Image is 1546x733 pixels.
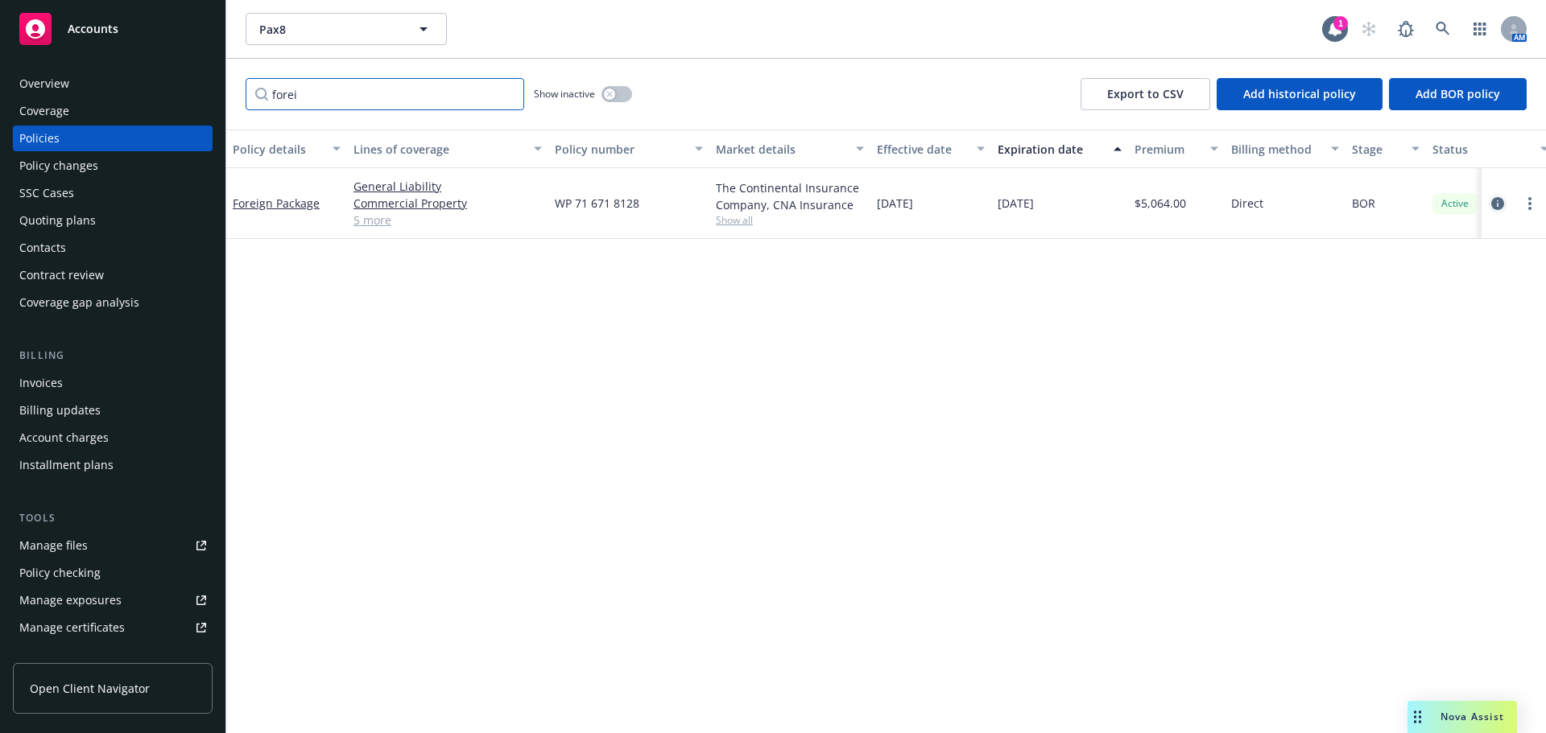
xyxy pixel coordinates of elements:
a: Billing updates [13,397,213,423]
div: Market details [716,141,846,158]
div: Tools [13,510,213,526]
span: Nova Assist [1441,710,1504,723]
div: Drag to move [1408,701,1428,733]
div: Effective date [877,141,967,158]
button: Billing method [1225,130,1346,168]
div: Policy number [555,141,685,158]
a: Policy changes [13,153,213,179]
a: SSC Cases [13,180,213,206]
span: Show all [716,213,864,227]
button: Add historical policy [1217,78,1383,110]
span: Show inactive [534,87,595,101]
div: Installment plans [19,452,114,478]
div: Contract review [19,262,104,288]
a: Installment plans [13,452,213,478]
button: Effective date [870,130,991,168]
span: Accounts [68,23,118,35]
button: Lines of coverage [347,130,548,168]
a: Commercial Property [353,195,542,212]
span: [DATE] [877,195,913,212]
a: more [1520,194,1540,213]
div: Overview [19,71,69,97]
a: Invoices [13,370,213,396]
button: Nova Assist [1408,701,1517,733]
a: Start snowing [1353,13,1385,45]
a: Manage exposures [13,587,213,613]
a: Manage claims [13,642,213,668]
span: BOR [1352,195,1375,212]
div: Policy checking [19,560,101,586]
div: Manage files [19,533,88,558]
button: Add BOR policy [1389,78,1527,110]
span: Pax8 [259,21,399,38]
a: General Liability [353,178,542,195]
div: Account charges [19,425,109,451]
span: Active [1439,196,1471,211]
button: Market details [709,130,870,168]
a: Overview [13,71,213,97]
div: Billing updates [19,397,101,423]
span: WP 71 671 8128 [555,195,639,212]
a: Quoting plans [13,208,213,233]
a: Coverage gap analysis [13,290,213,315]
button: Expiration date [991,130,1128,168]
button: Policy details [226,130,347,168]
div: Manage certificates [19,615,125,640]
a: circleInformation [1488,194,1507,213]
div: Premium [1135,141,1201,158]
a: Search [1427,13,1459,45]
a: Foreign Package [233,196,320,211]
div: Manage exposures [19,587,122,613]
a: Manage certificates [13,615,213,640]
a: Contacts [13,235,213,261]
a: Accounts [13,6,213,51]
div: Expiration date [998,141,1104,158]
button: Pax8 [246,13,447,45]
a: Coverage [13,98,213,124]
span: Open Client Navigator [30,680,150,697]
div: Policy details [233,141,323,158]
div: Invoices [19,370,63,396]
a: Policy checking [13,560,213,586]
span: Export to CSV [1107,86,1184,101]
span: Direct [1231,195,1263,212]
a: Manage files [13,533,213,558]
a: Account charges [13,425,213,451]
button: Policy number [548,130,709,168]
button: Export to CSV [1081,78,1210,110]
div: 1 [1333,16,1348,31]
input: Filter by keyword... [246,78,524,110]
div: Contacts [19,235,66,261]
div: SSC Cases [19,180,74,206]
div: Billing [13,348,213,364]
button: Premium [1128,130,1225,168]
div: Quoting plans [19,208,96,233]
a: Policies [13,126,213,151]
div: Billing method [1231,141,1321,158]
span: Add BOR policy [1416,86,1500,101]
a: 5 more [353,212,542,229]
a: Report a Bug [1390,13,1422,45]
div: Coverage gap analysis [19,290,139,315]
div: Manage claims [19,642,101,668]
button: Stage [1346,130,1426,168]
div: Lines of coverage [353,141,524,158]
div: Policies [19,126,60,151]
span: Add historical policy [1243,86,1356,101]
div: Stage [1352,141,1402,158]
span: [DATE] [998,195,1034,212]
div: Status [1432,141,1531,158]
span: $5,064.00 [1135,195,1186,212]
div: The Continental Insurance Company, CNA Insurance [716,179,864,213]
div: Policy changes [19,153,98,179]
div: Coverage [19,98,69,124]
a: Switch app [1464,13,1496,45]
a: Contract review [13,262,213,288]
